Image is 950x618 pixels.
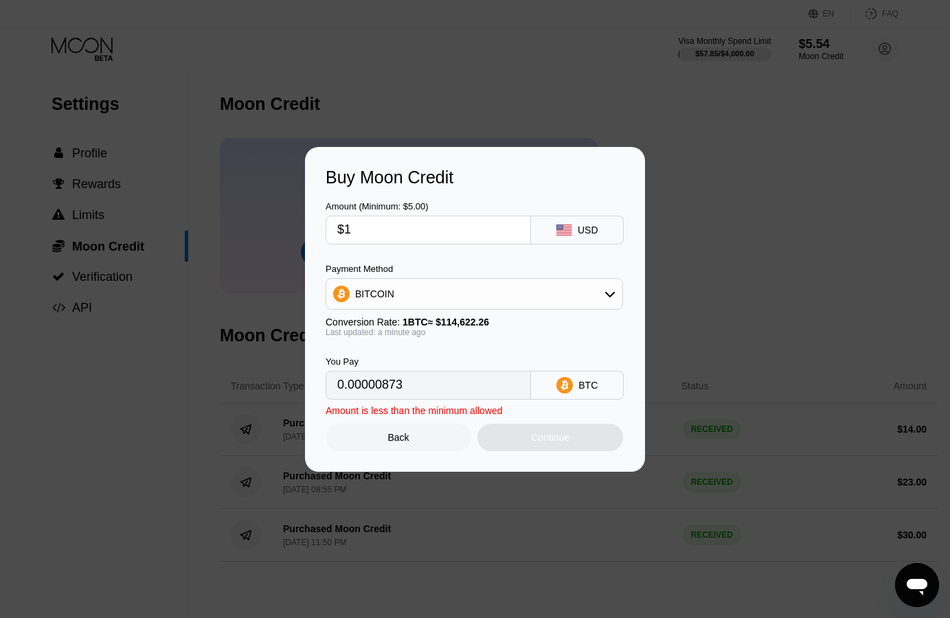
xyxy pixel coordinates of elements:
span: 1 BTC ≈ $114,622.26 [403,317,489,328]
div: Amount is less than the minimum allowed [326,405,503,416]
div: BITCOIN [355,288,394,299]
div: Payment Method [326,264,623,274]
input: $0.00 [337,216,519,244]
div: Buy Moon Credit [326,168,624,187]
div: Last updated: a minute ago [326,328,623,337]
div: You Pay [326,356,531,367]
div: USD [578,225,598,236]
div: Amount (Minimum: $5.00) [326,201,531,211]
iframe: Button to launch messaging window [895,563,939,607]
div: Back [388,432,409,443]
div: Conversion Rate: [326,317,623,328]
div: BTC [578,380,598,391]
div: BITCOIN [326,280,622,308]
div: Back [326,424,471,451]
